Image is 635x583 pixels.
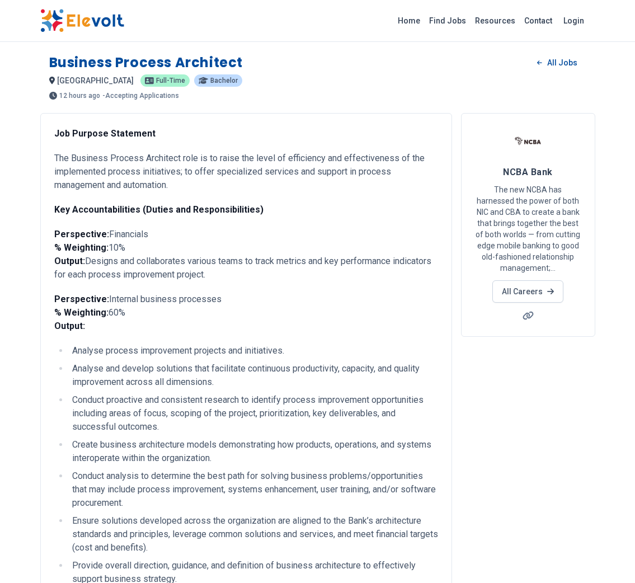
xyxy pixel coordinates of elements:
li: Conduct proactive and consistent research to identify process improvement opportunities including... [69,393,438,434]
a: Find Jobs [425,12,471,30]
li: Ensure solutions developed across the organization are aligned to the Bank’s architecture standar... [69,514,438,554]
strong: Output: [54,256,85,266]
a: All Jobs [528,54,586,71]
span: NCBA Bank [503,167,552,177]
strong: Job Purpose Statement [54,128,156,139]
img: Elevolt [40,9,124,32]
span: Full-time [156,77,185,84]
span: [GEOGRAPHIC_DATA] [57,76,134,85]
a: All Careers [492,280,563,303]
strong: % Weighting: [54,307,109,318]
a: Home [393,12,425,30]
p: The new NCBA has harnessed the power of both NIC and CBA to create a bank that brings together th... [475,184,581,274]
li: Conduct analysis to determine the best path for solving business problems/opportunities that may ... [69,469,438,510]
p: The Business Process Architect role is to raise the level of efficiency and effectiveness of the ... [54,152,438,192]
strong: Perspective: [54,229,109,239]
strong: Output: [54,321,85,331]
li: Analyse process improvement projects and initiatives. [69,344,438,358]
p: Financials 10% Designs and collaborates various teams to track metrics and key performance indica... [54,228,438,281]
p: Internal business processes 60% [54,293,438,333]
h1: Business Process Architect [49,54,243,72]
p: - Accepting Applications [102,92,179,99]
li: Create business architecture models demonstrating how products, operations, and systems interoper... [69,438,438,465]
span: Bachelor [210,77,238,84]
strong: Perspective: [54,294,109,304]
img: NCBA Bank [514,127,542,155]
strong: % Weighting: [54,242,109,253]
strong: Key Accountabilities (Duties and Responsibilities) [54,204,264,215]
a: Login [557,10,591,32]
li: Analyse and develop solutions that facilitate continuous productivity, capacity, and quality impr... [69,362,438,389]
a: Contact [520,12,557,30]
span: 12 hours ago [59,92,100,99]
a: Resources [471,12,520,30]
